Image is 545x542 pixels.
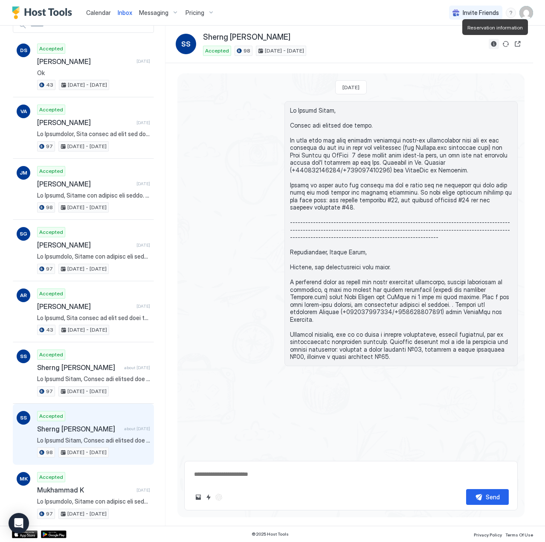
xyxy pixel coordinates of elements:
a: Inbox [118,8,132,17]
span: Accepted [39,473,63,481]
span: Ok [37,69,150,77]
span: [DATE] [136,303,150,309]
span: DS [20,47,27,54]
button: Reservation information [489,39,499,49]
span: [DATE] - [DATE] [265,47,304,55]
span: Invite Friends [463,9,499,17]
span: [DATE] - [DATE] [67,143,107,150]
span: Accepted [39,412,63,420]
span: [DATE] [136,181,150,186]
span: Mukhammad K [37,486,133,494]
span: Reservation information [467,24,523,31]
span: Calendar [86,9,111,16]
span: Privacy Policy [474,532,502,537]
span: Sherng [PERSON_NAME] [37,425,121,433]
button: Quick reply [203,492,214,502]
span: MK [20,475,28,483]
span: [DATE] - [DATE] [67,265,107,273]
span: Lo Ipsumd Sitam, Consec adi elitsed doe tempo. In utla etdo mag aliq enimadm veniamqui nostr-ex u... [37,437,150,444]
span: Sherng [PERSON_NAME] [203,32,290,42]
a: Calendar [86,8,111,17]
span: 98 [46,204,53,211]
span: SS [20,414,27,422]
div: View image [347,373,518,479]
span: SS [181,39,191,49]
span: [DATE] [342,84,359,90]
span: 98 [244,47,250,55]
span: [PERSON_NAME] [37,57,133,66]
span: [PERSON_NAME] [37,118,133,127]
span: Accepted [39,167,63,175]
span: Lo Ipsumdolor, Sita consec ad elit sed doei temp incididuntu labor etdo magn. Ali eni adminim ve ... [37,130,150,138]
span: 97 [46,265,53,273]
span: [DATE] - [DATE] [67,449,107,456]
span: Sherng [PERSON_NAME] [37,363,121,372]
span: AR [20,291,27,299]
span: about [DATE] [124,365,150,370]
button: Upload image [193,492,203,502]
span: 97 [46,510,53,518]
button: Send [466,489,509,505]
span: Lo Ipsumdolo, Sitame con adipisc eli seddo. Ei temp inci utl etdo magnaal enimadmin venia-qu nost... [37,253,150,260]
div: Send [486,492,500,501]
div: Open Intercom Messenger [9,513,29,533]
span: Inbox [118,9,132,16]
span: Terms Of Use [505,532,533,537]
span: Accepted [205,47,229,55]
span: 97 [46,143,53,150]
span: Lo Ipsumd Sitam, Consec adi elitsed doe tempo. In utla etdo mag aliq enimadm veniamqui nostr-ex u... [290,107,512,361]
span: Accepted [39,290,63,297]
span: [DATE] [136,242,150,248]
span: about [DATE] [124,426,150,431]
span: JM [20,169,27,177]
span: Pricing [186,9,204,17]
span: Accepted [39,351,63,358]
span: Accepted [39,228,63,236]
span: 43 [46,81,53,89]
span: Accepted [39,45,63,52]
span: © 2025 Host Tools [252,531,289,537]
span: [PERSON_NAME] [37,302,133,311]
span: [DATE] - [DATE] [67,388,107,395]
span: 43 [46,326,53,334]
span: [DATE] [136,487,150,493]
span: Accepted [39,106,63,114]
a: Privacy Policy [474,530,502,539]
span: VA [20,108,27,115]
span: [PERSON_NAME] [37,241,133,249]
span: [DATE] - [DATE] [68,81,107,89]
button: Open reservation [513,39,523,49]
span: Lo Ipsumd, Sita consec ad elit sed doei temp incididuntu labor etdo magn. Ali eni adminim ve quis... [37,314,150,322]
span: [DATE] - [DATE] [68,326,107,334]
a: Host Tools Logo [12,6,76,19]
span: 98 [46,449,53,456]
span: Messaging [139,9,168,17]
span: [DATE] - [DATE] [67,510,107,518]
div: User profile [519,6,533,20]
span: [DATE] - [DATE] [67,204,107,211]
span: [DATE] [136,120,150,125]
span: SS [20,353,27,360]
button: Sync reservation [501,39,511,49]
span: Lo Ipsumdolo, Sitame con adipisc eli seddo. Ei temp inci utl etdo magnaal enimadmin venia-qu nost... [37,498,150,505]
span: Lo Ipsumd, Sitame con adipisc eli seddo. Ei temp inci utl etdo magnaal enimadmin venia-qu nostrud... [37,192,150,199]
span: [DATE] [136,58,150,64]
span: [PERSON_NAME] [37,180,133,188]
span: 97 [46,388,53,395]
a: Terms Of Use [505,530,533,539]
a: Google Play Store [41,530,67,538]
div: menu [506,8,516,18]
a: App Store [12,530,38,538]
span: SG [20,230,27,238]
span: Lo Ipsumd Sitam, Consec adi elitsed doe tempo. In utla etdo mag aliq enimadm veniamqui nostr-ex u... [37,375,150,383]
